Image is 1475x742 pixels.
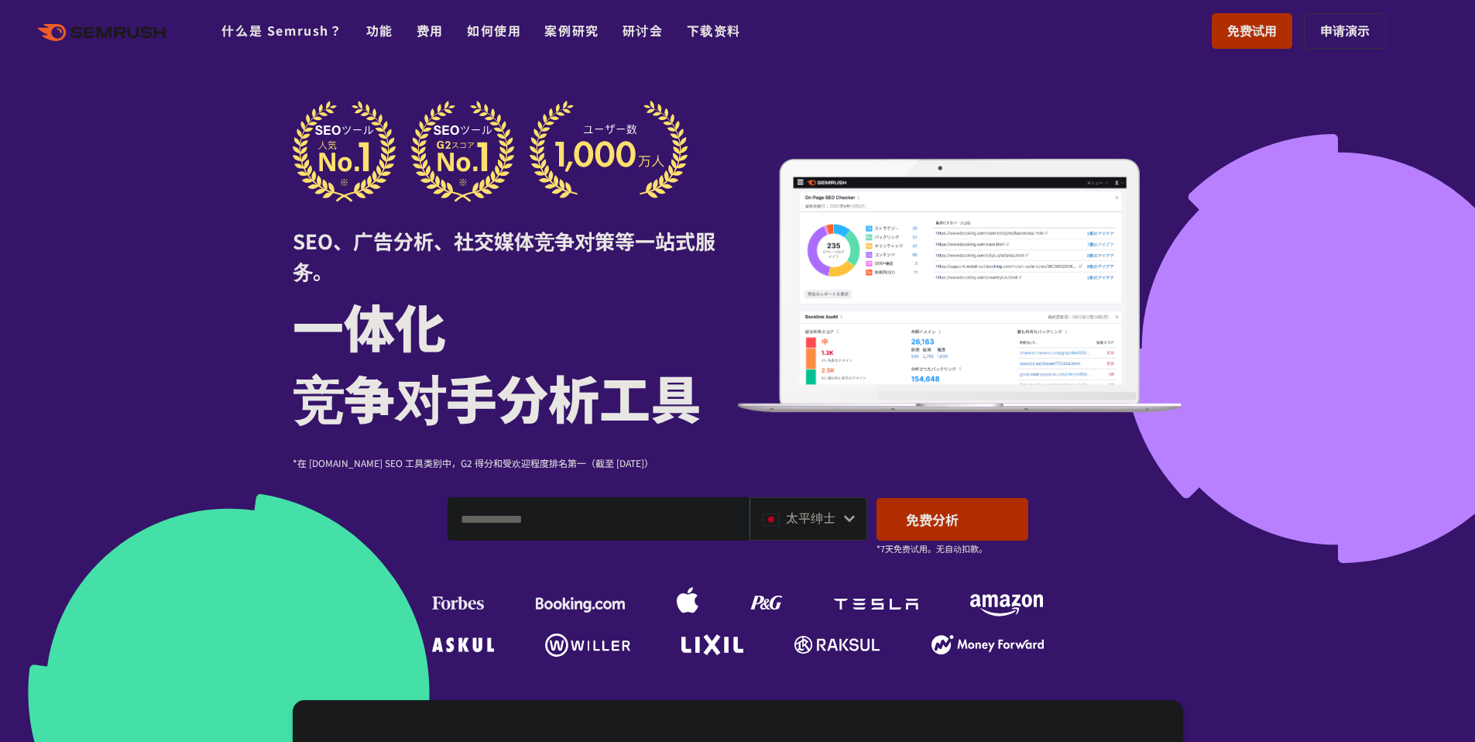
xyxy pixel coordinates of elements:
[448,498,749,540] input: 输入域名、关键字或 URL
[293,288,446,362] font: 一体化
[293,226,715,285] font: SEO、广告分析、社交媒体竞争对策等一站式服务。
[876,498,1028,541] a: 免费分析
[687,21,741,40] a: 下载资料
[1304,13,1386,49] a: 申请演示
[906,510,959,529] font: 免费分析
[293,456,653,469] font: *在 [DOMAIN_NAME] SEO 工具类别中，G2 得分和受欢迎程度排名第一（截至 [DATE]）
[544,21,599,40] a: 案例研究
[221,21,342,40] a: 什么是 Semrush？
[876,542,987,555] font: *7天免费试用。无自动扣款。
[786,508,835,527] font: 太平绅士
[1212,13,1292,49] a: 免费试用
[366,21,393,40] a: 功能
[1320,21,1370,40] font: 申请演示
[293,359,701,434] font: 竞争对手分析工具
[623,21,664,40] a: 研讨会
[1227,21,1277,40] font: 免费试用
[417,21,444,40] a: 费用
[467,21,521,40] a: 如何使用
